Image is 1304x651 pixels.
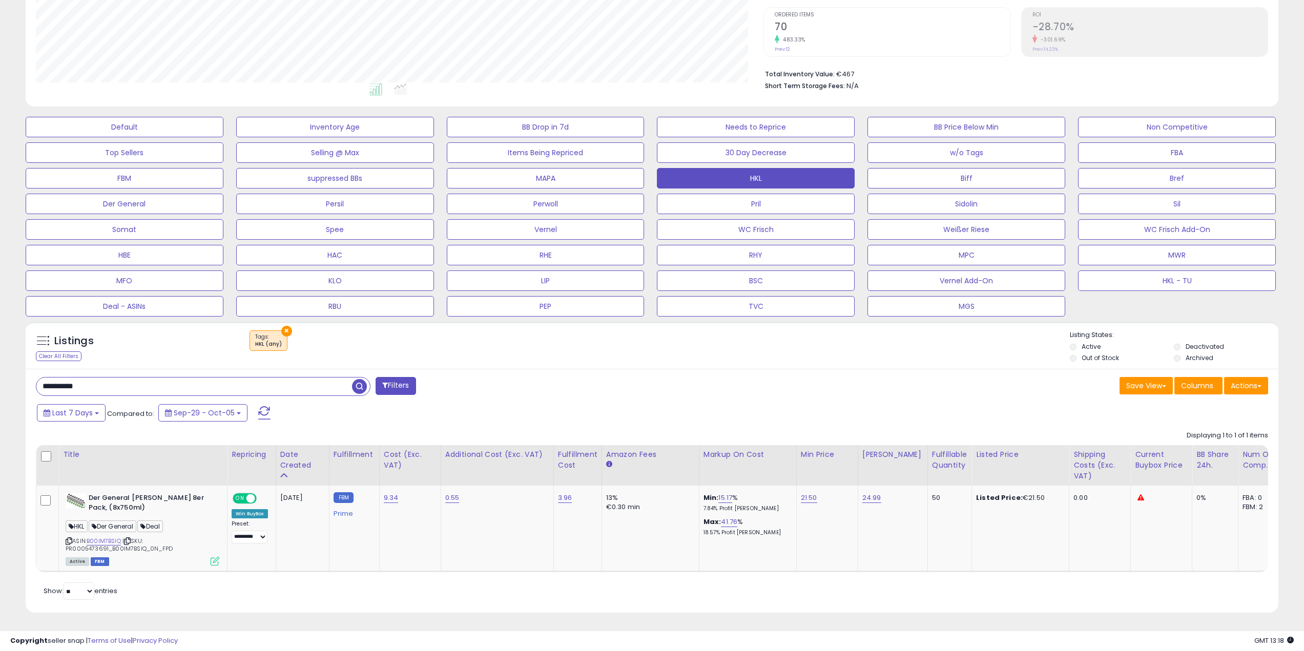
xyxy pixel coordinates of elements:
button: RHY [657,245,855,265]
div: 0% [1196,493,1230,502]
b: Total Inventory Value: [765,70,835,78]
div: FBM: 2 [1243,502,1276,512]
small: Prev: 14.23% [1032,46,1058,52]
p: 7.84% Profit [PERSON_NAME] [703,505,789,512]
button: Weißer Riese [867,219,1065,240]
button: RHE [447,245,645,265]
label: Out of Stock [1082,353,1119,362]
div: Win BuyBox [232,509,268,518]
button: × [281,326,292,337]
span: Last 7 Days [52,408,93,418]
span: N/A [846,81,859,91]
button: Filters [376,377,416,395]
button: Perwoll [447,194,645,214]
button: w/o Tags [867,142,1065,163]
button: HAC [236,245,434,265]
button: PEP [447,296,645,317]
span: Sep-29 - Oct-05 [174,408,235,418]
button: Spee [236,219,434,240]
span: Der General [89,520,137,532]
div: % [703,493,789,512]
div: Repricing [232,449,272,460]
button: MWR [1078,245,1276,265]
div: % [703,517,789,536]
button: MPC [867,245,1065,265]
li: €467 [765,67,1260,79]
button: BSC [657,270,855,291]
button: Somat [26,219,223,240]
div: Num of Comp. [1243,449,1280,471]
button: Biff [867,168,1065,188]
a: 24.99 [862,493,881,503]
img: 51feL75-w8L._SL40_.jpg [66,493,86,509]
button: Needs to Reprice [657,117,855,137]
span: Compared to: [107,409,154,418]
button: FBA [1078,142,1276,163]
div: [DATE] [280,493,321,502]
div: ASIN: [66,493,219,564]
button: Non Competitive [1078,117,1276,137]
p: Listing States: [1070,330,1278,340]
div: Additional Cost (Exc. VAT) [445,449,549,460]
button: Columns [1174,377,1223,394]
span: Show: entries [44,586,117,596]
b: Der General [PERSON_NAME] 8er Pack, (8x750ml) [89,493,213,515]
span: FBM [91,557,109,566]
button: Default [26,117,223,137]
div: 0.00 [1073,493,1123,502]
a: 21.50 [801,493,817,503]
span: ON [234,494,246,503]
span: OFF [255,494,272,503]
div: HKL (any) [255,341,282,348]
a: B00IM7BSIQ [87,537,121,545]
div: [PERSON_NAME] [862,449,923,460]
button: BB Price Below Min [867,117,1065,137]
div: Fulfillment Cost [558,449,597,471]
label: Deactivated [1186,342,1224,351]
b: Short Term Storage Fees: [765,81,845,90]
button: Save View [1120,377,1173,394]
button: Actions [1224,377,1268,394]
div: Fulfillable Quantity [932,449,967,471]
a: 9.34 [384,493,399,503]
h2: 70 [775,21,1010,35]
button: Last 7 Days [37,404,106,422]
button: MGS [867,296,1065,317]
button: Vernel Add-On [867,270,1065,291]
button: Vernel [447,219,645,240]
a: Privacy Policy [133,636,178,645]
span: Tags : [255,333,282,348]
span: | SKU: PR0005473691_B00IM7BSIQ_0N_FPD [66,537,173,552]
button: HKL - TU [1078,270,1276,291]
small: Prev: 12 [775,46,790,52]
span: ROI [1032,12,1268,18]
button: WC Frisch [657,219,855,240]
button: MFO [26,270,223,291]
th: The percentage added to the cost of goods (COGS) that forms the calculator for Min & Max prices. [699,445,796,486]
div: Preset: [232,520,268,543]
button: Items Being Repriced [447,142,645,163]
div: Date Created [280,449,325,471]
div: Displaying 1 to 1 of 1 items [1187,431,1268,440]
label: Active [1082,342,1101,351]
button: FBM [26,168,223,188]
button: Persil [236,194,434,214]
button: Sil [1078,194,1276,214]
button: MAPA [447,168,645,188]
button: Deal - ASINs [26,296,223,317]
div: 13% [606,493,691,502]
a: 15.17 [718,493,732,503]
div: FBA: 0 [1243,493,1276,502]
b: Max: [703,517,721,527]
div: Min Price [801,449,854,460]
div: Current Buybox Price [1135,449,1188,471]
div: Title [63,449,223,460]
span: HKL [66,520,88,532]
button: LIP [447,270,645,291]
button: WC Frisch Add-On [1078,219,1276,240]
b: Min: [703,493,719,502]
span: 2025-10-13 13:18 GMT [1254,636,1294,645]
span: Ordered Items [775,12,1010,18]
button: Pril [657,194,855,214]
div: 50 [932,493,964,502]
